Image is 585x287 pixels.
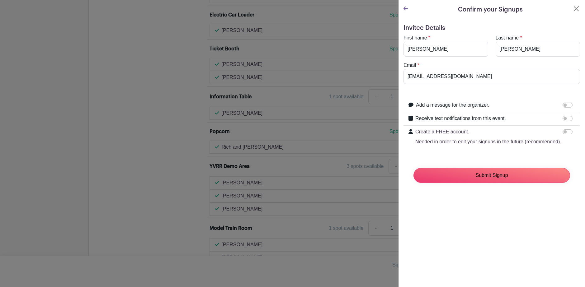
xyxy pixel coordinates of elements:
p: Needed in order to edit your signups in the future (recommended). [415,138,561,146]
label: First name [403,34,427,42]
h5: Confirm your Signups [458,5,523,14]
input: Submit Signup [413,168,570,183]
label: Last name [496,34,519,42]
p: Create a FREE account. [415,128,561,136]
button: Close [573,5,580,12]
label: Add a message for the organizer. [416,101,489,109]
label: Email [403,62,416,69]
label: Receive text notifications from this event. [415,115,506,122]
h5: Invitee Details [403,24,580,32]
